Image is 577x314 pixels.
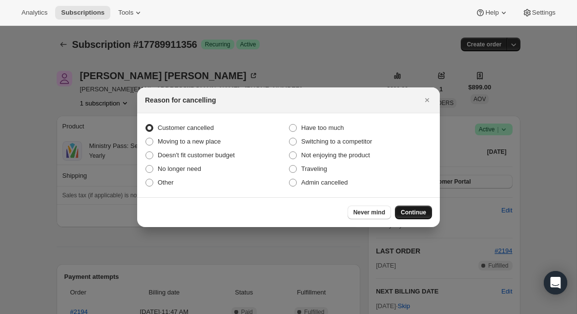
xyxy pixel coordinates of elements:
button: Help [470,6,514,20]
span: Help [485,9,498,17]
div: Open Intercom Messenger [544,271,567,294]
span: Other [158,179,174,186]
button: Subscriptions [55,6,110,20]
span: Not enjoying the product [301,151,370,159]
span: Traveling [301,165,327,172]
span: Doesn't fit customer budget [158,151,235,159]
span: Moving to a new place [158,138,221,145]
button: Continue [395,206,432,219]
span: Tools [118,9,133,17]
span: Customer cancelled [158,124,214,131]
span: No longer need [158,165,201,172]
span: Admin cancelled [301,179,348,186]
span: Switching to a competitor [301,138,372,145]
span: Have too much [301,124,344,131]
span: Subscriptions [61,9,104,17]
button: Close [420,93,434,107]
h2: Reason for cancelling [145,95,216,105]
span: Continue [401,209,426,216]
span: Settings [532,9,556,17]
button: Settings [516,6,561,20]
span: Analytics [21,9,47,17]
button: Tools [112,6,149,20]
button: Analytics [16,6,53,20]
span: Never mind [353,209,385,216]
button: Never mind [348,206,391,219]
